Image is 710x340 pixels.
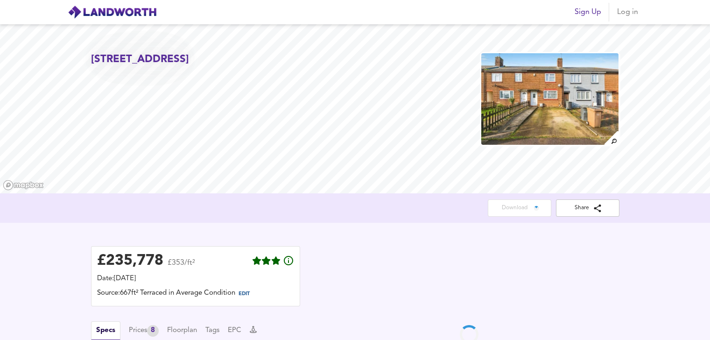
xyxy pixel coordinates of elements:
button: Log in [613,3,643,21]
img: search [603,130,619,146]
span: £353/ft² [168,259,195,273]
button: Tags [205,326,219,336]
button: EPC [228,326,241,336]
button: Floorplan [167,326,197,336]
img: property [480,52,619,146]
span: Sign Up [575,6,601,19]
span: EDIT [239,291,250,297]
button: Prices8 [129,325,159,337]
h2: [STREET_ADDRESS] [91,52,189,67]
img: logo [68,5,157,19]
div: Prices [129,325,159,337]
span: Share [563,203,612,213]
button: Sign Up [571,3,605,21]
div: 8 [147,325,159,337]
div: Date: [DATE] [97,274,294,284]
div: £ 235,778 [97,254,163,268]
span: Log in [617,6,639,19]
button: Share [556,199,619,217]
a: Mapbox homepage [3,180,44,191]
div: Source: 667ft² Terraced in Average Condition [97,288,294,300]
